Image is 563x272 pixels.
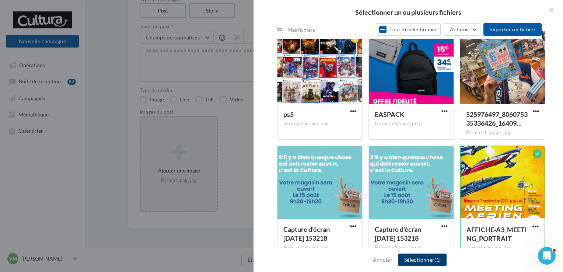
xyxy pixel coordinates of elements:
button: Tout désélectionner [376,23,441,36]
span: Capture d'écran 2025-08-09 153218 [283,225,330,242]
span: EASPACK [375,110,405,118]
button: Importer un fichier [483,23,542,36]
span: ps5 [283,110,294,118]
button: Actions [444,23,480,36]
div: Format d'image: png [283,244,356,251]
div: Format d'image: png [375,121,448,127]
span: Actions [450,26,468,32]
span: 525976497_806075335336426_1640972195331778004_n [466,110,528,127]
div: Format d'image: jpg [466,129,539,136]
span: (1) [434,257,441,263]
button: Annuler [370,255,395,264]
h2: Sélectionner un ou plusieurs fichiers [265,9,551,15]
iframe: Intercom live chat [538,247,556,265]
span: AFFICHE-A3_MEETING_PORTRAIT [466,226,527,243]
div: Format d'image: png [283,121,356,127]
div: Format d'image: jpg [466,245,539,251]
button: Sélectionner(1) [398,254,447,266]
span: Capture d'écran 2025-08-09 153218 [375,225,421,242]
div: Format d'image: png [375,244,448,251]
div: Mes fichiers [287,26,315,34]
span: Importer un fichier [489,26,536,32]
